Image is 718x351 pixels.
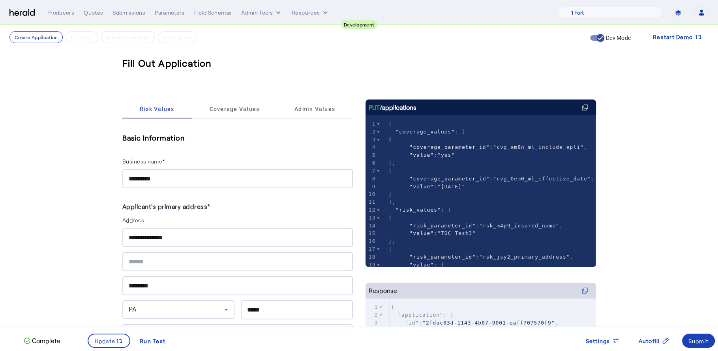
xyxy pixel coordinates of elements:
span: "coverage_parameter_id" [409,176,489,182]
span: PA [129,306,137,313]
button: Settings [579,334,626,348]
span: Update [95,337,116,345]
div: 2 [366,311,379,319]
button: Fill it Out [66,31,97,43]
button: Run Test [133,334,172,348]
span: "rsk_m4p9_insured_name" [479,223,559,229]
button: Resources dropdown menu [292,9,329,17]
div: 9 [366,183,377,191]
span: : { [389,262,444,268]
div: 13 [366,214,377,222]
span: Settings [586,337,610,345]
span: Autofill [639,337,660,345]
div: Quotes [84,9,103,17]
span: : , [389,176,594,182]
button: Submit [682,334,715,348]
div: 5 [366,151,377,159]
button: Update [88,334,131,348]
span: "2fdac03d-1143-4b07-9001-eaff707570f9" [422,320,555,326]
div: Response [369,286,397,295]
div: 10 [366,190,377,198]
button: Get A Quote [158,31,197,43]
div: 6 [366,159,377,167]
div: 1 [366,303,379,311]
div: Submissions [112,9,145,17]
span: : , [389,254,574,260]
span: { [389,137,392,143]
div: 2 [366,128,377,136]
span: : [ [389,207,452,213]
span: : [ [389,129,465,135]
span: }, [389,160,396,166]
div: 19 [366,261,377,269]
span: "TOC Test3" [437,230,476,236]
div: Field Schemas [194,9,232,17]
span: }, [389,238,396,244]
span: "cvg_am8n_ml_include_epli" [493,144,584,150]
button: Create Application [9,31,63,43]
span: "risk_values" [396,207,441,213]
div: Submit [688,337,709,345]
button: internal dropdown menu [241,9,282,17]
button: Submit Application [101,31,155,43]
span: "application" [398,312,443,318]
label: Dev Mode [604,34,631,42]
span: { [389,121,392,127]
div: 7 [366,167,377,175]
span: : [389,230,476,236]
h5: Basic Information [122,132,353,144]
span: Coverage Values [209,106,259,112]
div: Producers [47,9,74,17]
span: : , [389,144,587,150]
h3: Fill Out Application [122,57,212,69]
div: Development [341,20,377,29]
span: : , [389,223,563,229]
div: 15 [366,229,377,237]
span: { [391,304,395,310]
div: 16 [366,237,377,245]
span: "value" [409,230,434,236]
div: 3 [366,319,379,327]
span: : , [391,320,559,326]
div: 17 [366,245,377,253]
span: "risk_parameter_id" [409,223,476,229]
button: Restart Demo [647,30,709,44]
label: Applicant's primary address* [122,203,210,210]
span: { [389,215,392,221]
label: Address [122,217,144,223]
button: Autofill [632,334,676,348]
span: { [389,168,392,174]
span: "rsk_jsy2_primary_address" [479,254,570,260]
div: 11 [366,198,377,206]
div: 8 [366,175,377,183]
span: : [389,184,465,190]
span: Admin Values [294,106,335,112]
span: "value" [409,184,434,190]
img: Herald Logo [9,9,35,17]
div: 3 [366,136,377,144]
div: 12 [366,206,377,214]
span: "risk_parameter_id" [409,254,476,260]
span: "value" [409,152,434,158]
div: Parameters [155,9,185,17]
span: PUT [369,103,380,112]
span: ], [389,199,396,205]
span: "coverage_values" [396,129,455,135]
span: : { [391,312,454,318]
span: Risk Values [140,106,174,112]
div: 18 [366,253,377,261]
span: "[DATE]" [437,184,465,190]
label: Business name* [122,158,165,165]
span: "coverage_parameter_id" [409,144,489,150]
div: 4 [366,143,377,151]
p: Complete [30,336,60,345]
span: "cvg_0em0_ml_effective_date" [493,176,591,182]
div: /applications [369,103,416,112]
span: Restart Demo [653,32,693,42]
span: "yes" [437,152,455,158]
span: "value" [409,262,434,268]
div: Run Test [140,337,165,345]
div: 14 [366,222,377,230]
span: : [389,152,455,158]
span: "id" [405,320,419,326]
